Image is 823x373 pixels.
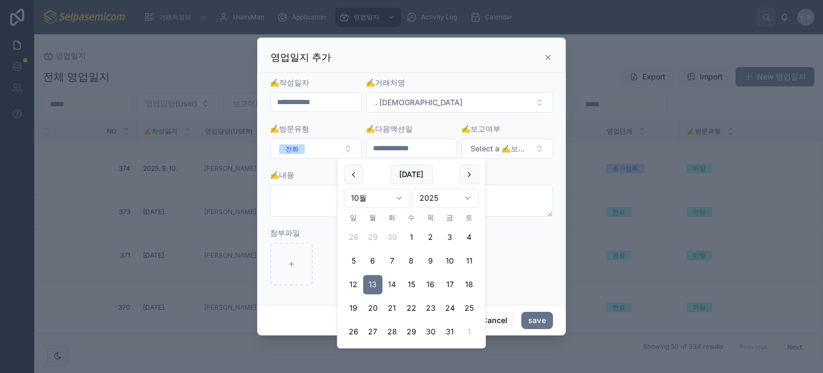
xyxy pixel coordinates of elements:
[440,323,460,342] button: 2025년 10월 31일 금요일
[344,323,363,342] button: 2025년 10월 26일 일요일
[383,212,402,223] th: 화요일
[402,275,421,295] button: 2025년 10월 15일 수요일
[344,212,363,223] th: 일요일
[460,252,479,271] button: 2025년 10월 11일 토요일
[363,252,383,271] button: 2025년 10월 6일 월요일
[344,275,363,295] button: 2025년 10월 12일 일요일
[390,165,432,184] button: [DATE]
[363,275,383,295] button: 2025년 10월 13일 월요일, selected
[440,212,460,223] th: 금요일
[421,299,440,318] button: 2025년 10월 23일 목요일
[375,97,462,108] span: . [DEMOGRAPHIC_DATA]
[344,299,363,318] button: 2025년 10월 19일 일요일
[363,228,383,247] button: 2025년 9월 29일 월요일
[402,212,421,223] th: 수요일
[521,312,553,329] button: save
[383,323,402,342] button: 2025년 10월 28일 화요일
[460,228,479,247] button: 2025년 10월 4일 토요일
[383,228,402,247] button: 2025년 9월 30일 화요일
[421,252,440,271] button: 2025년 10월 9일 목요일
[344,252,363,271] button: 2025년 10월 5일 일요일
[421,323,440,342] button: 2025년 10월 30일 목요일
[344,212,479,341] table: 10월 2025
[286,144,298,154] div: 전화
[402,228,421,247] button: 2025년 10월 1일 수요일
[383,275,402,295] button: 2025년 10월 14일 화요일
[363,212,383,223] th: 월요일
[421,212,440,223] th: 목요일
[440,252,460,271] button: 2025년 10월 10일 금요일
[383,299,402,318] button: 2025년 10월 21일 화요일
[366,78,405,87] span: ✍️거래처명
[440,275,460,295] button: 2025년 10월 17일 금요일
[461,138,553,159] button: Select Button
[421,275,440,295] button: 2025년 10월 16일 목요일
[421,228,440,247] button: 2025년 10월 2일 목요일
[460,212,479,223] th: 토요일
[383,252,402,271] button: 2025년 10월 7일 화요일
[402,299,421,318] button: 2025년 10월 22일 수요일
[270,124,309,133] span: ✍️방문유형
[271,51,331,64] h3: 영업일지 추가
[344,228,363,247] button: 2025년 9월 28일 일요일
[460,323,479,342] button: 2025년 11월 1일 토요일
[270,138,362,159] button: Select Button
[270,228,300,237] span: 첨부파일
[440,299,460,318] button: 2025년 10월 24일 금요일
[440,228,460,247] button: 2025년 10월 3일 금요일
[270,170,294,179] span: ✍️내용
[460,275,479,295] button: 2025년 10월 18일 토요일
[475,312,514,329] button: Cancel
[366,124,413,133] span: ✍️다음액션일
[461,124,500,133] span: ✍️보고여부
[470,143,531,154] span: Select a ✍️보고여부
[460,299,479,318] button: 2025년 10월 25일 토요일
[270,78,309,87] span: ✍️작성일자
[402,323,421,342] button: 2025년 10월 29일 수요일
[363,299,383,318] button: 2025년 10월 20일 월요일
[402,252,421,271] button: 2025년 10월 8일 수요일
[366,92,553,113] button: Select Button
[363,323,383,342] button: 2025년 10월 27일 월요일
